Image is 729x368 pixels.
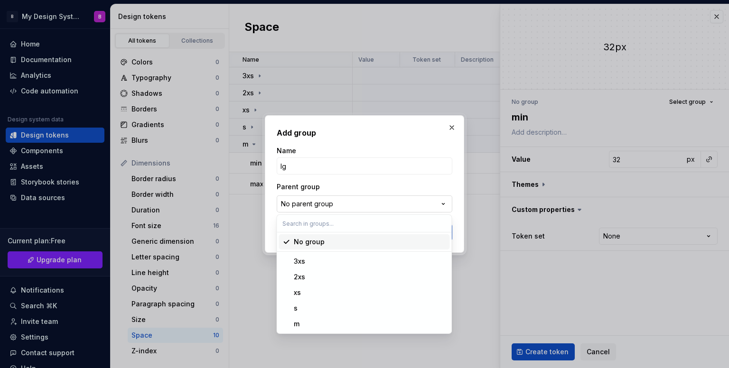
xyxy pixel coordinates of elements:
div: No group [294,237,325,247]
input: Search in groups... [277,215,451,232]
div: 2xs [294,272,305,282]
div: xs [294,288,301,297]
div: Search in groups... [277,232,451,333]
div: s [294,304,298,313]
div: 3xs [294,257,305,266]
div: m [294,319,299,329]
